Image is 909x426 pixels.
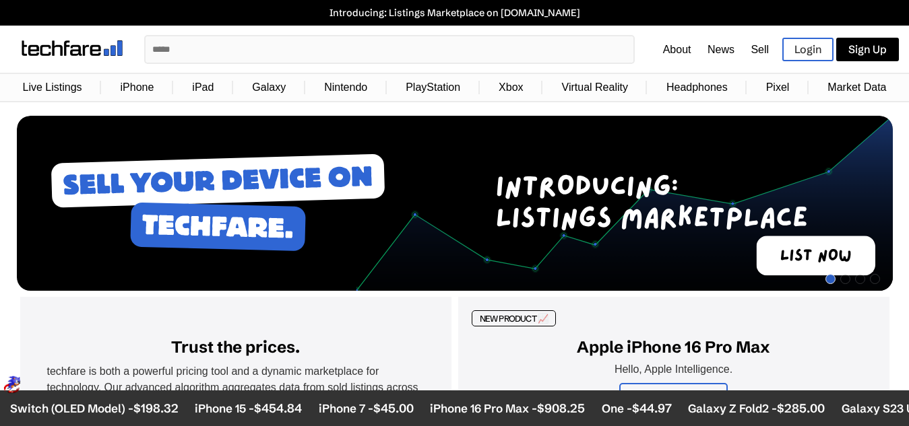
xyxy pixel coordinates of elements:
[73,373,93,393] img: Running Sonic
[679,400,815,416] li: Galaxy Z Fold2 -
[767,400,815,416] span: $285.00
[592,400,662,416] li: One -
[782,38,834,61] a: Login
[660,75,734,100] a: Headphones
[399,75,467,100] a: PlayStation
[245,400,292,416] span: $454.84
[663,44,691,55] a: About
[22,40,123,56] img: techfare logo
[855,274,865,284] span: Go to slide 3
[7,7,902,19] a: Introducing: Listings Marketplace on [DOMAIN_NAME]
[47,337,425,357] h2: Trust the prices.
[17,116,893,293] div: 1 / 4
[185,75,220,100] a: iPad
[528,400,575,416] span: $908.25
[185,400,292,416] li: iPhone 15 -
[840,274,850,284] span: Go to slide 2
[472,310,557,326] div: NEW PRODUCT 📈
[759,75,796,100] a: Pixel
[821,75,893,100] a: Market Data
[825,274,836,284] span: Go to slide 1
[123,400,168,416] span: $198.32
[17,116,893,291] img: Desktop Image 1
[245,75,292,100] a: Galaxy
[708,44,734,55] a: News
[485,337,863,357] h2: Apple iPhone 16 Pro Max
[492,75,530,100] a: Xbox
[622,400,662,416] span: $44.97
[420,400,575,416] li: iPhone 16 Pro Max -
[751,44,769,55] a: Sell
[555,75,635,100] a: Virtual Reality
[485,363,863,376] p: Hello, Apple Intelligence.
[363,400,404,416] span: $45.00
[870,274,880,284] span: Go to slide 4
[309,400,404,416] li: iPhone 7 -
[15,75,88,100] a: Live Listings
[836,38,899,61] a: Sign Up
[317,75,374,100] a: Nintendo
[114,75,161,100] a: iPhone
